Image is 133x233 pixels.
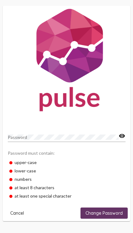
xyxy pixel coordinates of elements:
span: Cancel [10,210,24,216]
div: Password must contain: [8,147,126,158]
span: Change Password [85,210,123,216]
div: at least 8 characters [8,183,126,192]
div: at least one special character [8,192,126,200]
div: numbers [8,175,126,183]
mat-icon: visibility [119,132,125,140]
button: Change Password [80,208,128,219]
div: upper-case [8,158,126,167]
div: lower-case [8,167,126,175]
button: Cancel [5,208,29,219]
img: Pulse For Good Logo [3,6,131,117]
